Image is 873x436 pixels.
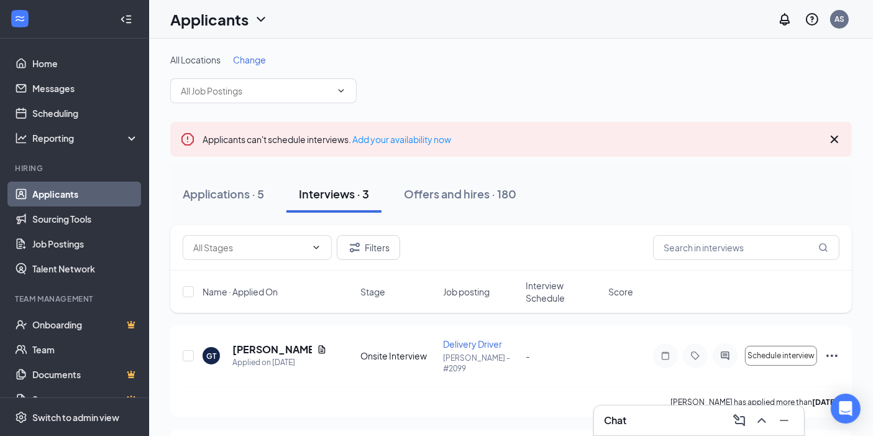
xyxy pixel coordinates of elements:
[180,132,195,147] svg: Error
[729,410,749,430] button: ComposeMessage
[745,346,817,366] button: Schedule interview
[32,337,139,362] a: Team
[32,51,139,76] a: Home
[254,12,268,27] svg: ChevronDown
[32,411,119,424] div: Switch to admin view
[818,243,828,253] svg: MagnifyingGlass
[232,343,312,356] h5: [PERSON_NAME]
[526,350,530,361] span: -
[15,411,27,424] svg: Settings
[32,387,139,412] a: SurveysCrown
[32,132,139,144] div: Reporting
[754,413,769,428] svg: ChevronUp
[203,285,278,298] span: Name · Applied On
[32,312,139,337] a: OnboardingCrown
[206,351,216,361] div: GT
[299,186,369,202] div: Interviews · 3
[752,410,772,430] button: ChevronUp
[526,279,601,304] span: Interview Schedule
[170,54,221,65] span: All Locations
[336,86,346,96] svg: ChevronDown
[827,132,842,147] svg: Cross
[14,12,26,25] svg: WorkstreamLogo
[732,413,747,428] svg: ComposeMessage
[443,285,490,298] span: Job posting
[360,350,436,362] div: Onsite Interview
[777,413,792,428] svg: Minimize
[688,351,703,361] svg: Tag
[32,76,139,101] a: Messages
[718,351,733,361] svg: ActiveChat
[831,394,861,424] div: Open Intercom Messenger
[443,353,518,374] p: [PERSON_NAME] - #2099
[183,186,264,202] div: Applications · 5
[805,12,820,27] svg: QuestionInfo
[812,397,838,407] b: [DATE]
[443,338,502,350] span: Delivery Driver
[404,186,516,202] div: Offers and hires · 180
[337,235,400,260] button: Filter Filters
[232,356,327,369] div: Applied on [DATE]
[32,101,139,126] a: Scheduling
[15,132,27,144] svg: Analysis
[311,243,321,253] svg: ChevronDown
[317,345,327,355] svg: Document
[747,351,815,360] span: Schedule interview
[352,134,451,145] a: Add your availability now
[15,294,136,304] div: Team Management
[15,163,136,174] div: Hiring
[834,14,844,24] div: AS
[181,84,331,98] input: All Job Postings
[32,256,139,281] a: Talent Network
[777,12,792,27] svg: Notifications
[608,285,633,298] span: Score
[653,235,839,260] input: Search in interviews
[360,285,385,298] span: Stage
[32,231,139,256] a: Job Postings
[347,240,362,255] svg: Filter
[32,362,139,387] a: DocumentsCrown
[670,397,839,407] p: [PERSON_NAME] has applied more than .
[170,9,249,30] h1: Applicants
[825,348,839,363] svg: Ellipses
[774,410,794,430] button: Minimize
[604,414,626,427] h3: Chat
[658,351,673,361] svg: Note
[233,54,266,65] span: Change
[193,241,306,254] input: All Stages
[32,206,139,231] a: Sourcing Tools
[32,182,139,206] a: Applicants
[120,13,132,26] svg: Collapse
[203,134,451,145] span: Applicants can't schedule interviews.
